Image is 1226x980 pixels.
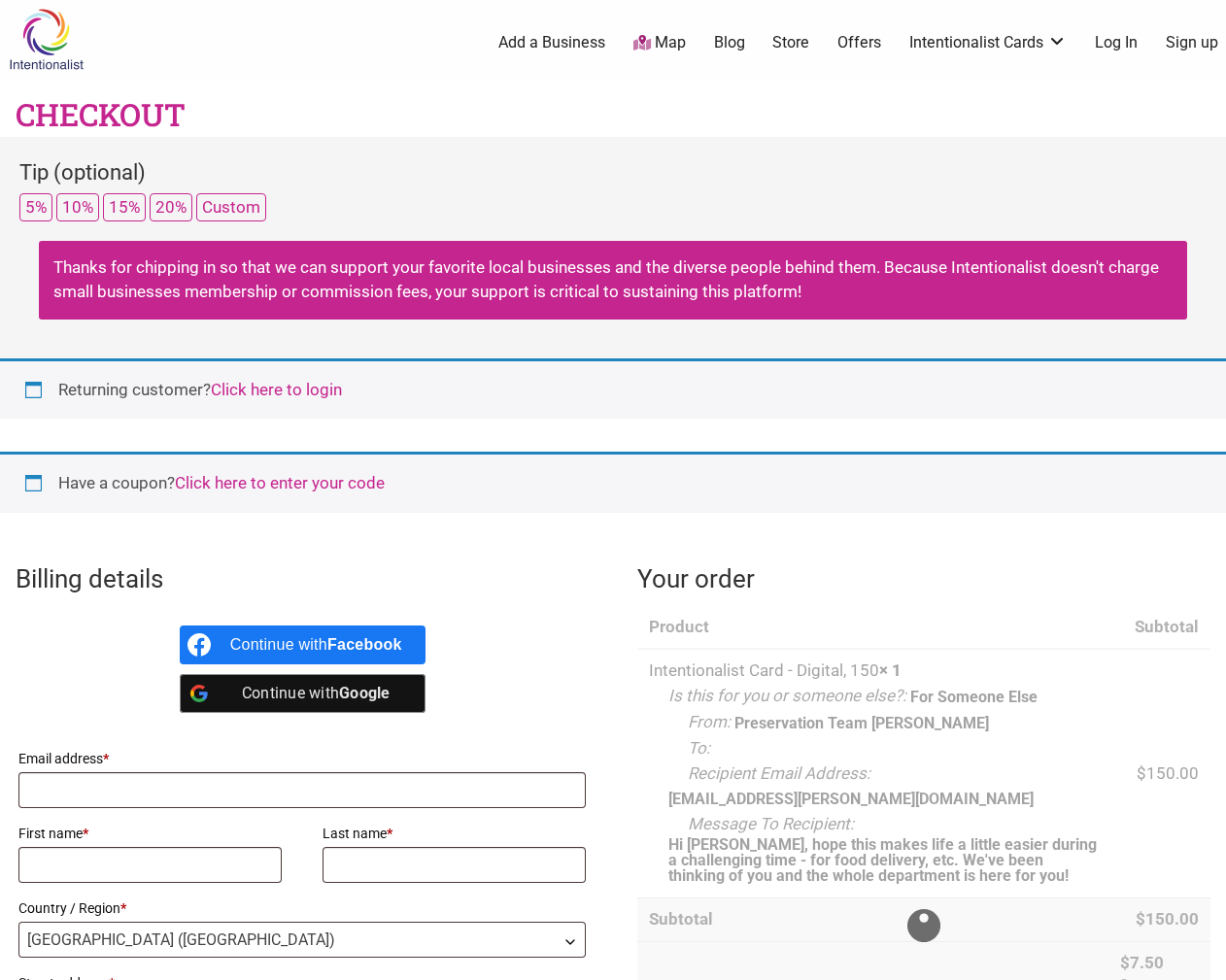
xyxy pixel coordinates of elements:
h1: Checkout [16,93,186,137]
label: Country / Region [18,895,586,922]
label: First name [18,820,282,847]
a: Continue with <b>Google</b> [180,674,426,713]
a: Log In [1095,32,1138,53]
h3: Billing details [16,561,589,596]
b: Facebook [327,636,402,653]
button: 20% [150,193,192,221]
a: Continue with <b>Facebook</b> [180,625,426,664]
a: Store [772,32,809,53]
span: Country / Region [18,922,586,958]
div: Continue with [230,625,402,664]
b: Google [339,684,391,702]
a: Enter your coupon code [175,473,385,492]
span: United States (US) [19,923,585,957]
a: Map [633,32,686,54]
button: Custom [196,193,266,221]
h3: Your order [637,561,1210,596]
button: 5% [19,193,52,221]
button: 10% [56,193,99,221]
label: Email address [18,745,586,772]
label: Last name [323,820,586,847]
a: Sign up [1166,32,1218,53]
a: Click here to login [211,380,342,399]
a: Blog [714,32,745,53]
div: Continue with [230,674,402,713]
a: Add a Business [498,32,605,53]
a: Offers [837,32,881,53]
div: Thanks for chipping in so that we can support your favorite local businesses and the diverse peop... [39,241,1187,320]
div: Tip (optional) [19,156,1207,193]
button: 15% [103,193,146,221]
a: Intentionalist Cards [909,32,1067,53]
